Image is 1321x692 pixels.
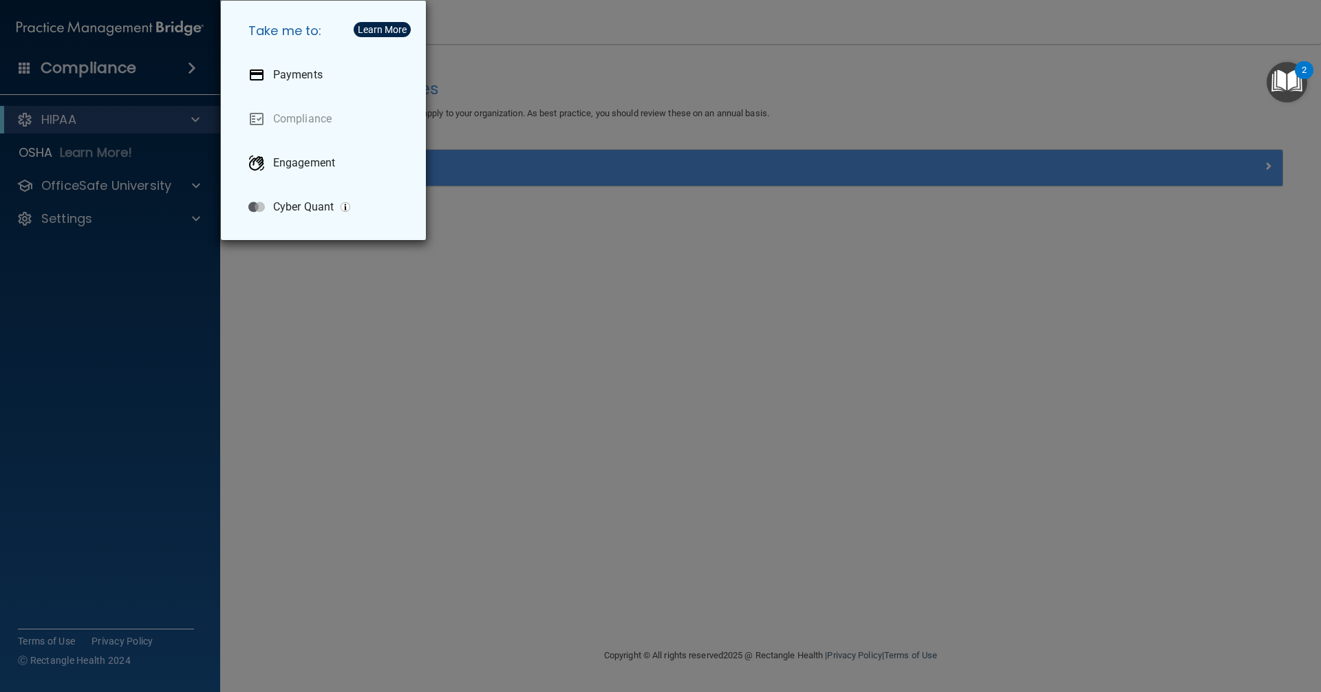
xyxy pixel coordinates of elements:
[1302,70,1307,88] div: 2
[358,25,407,34] div: Learn More
[237,56,415,94] a: Payments
[237,144,415,182] a: Engagement
[237,12,415,50] h5: Take me to:
[273,200,334,214] p: Cyber Quant
[273,156,335,170] p: Engagement
[273,68,323,82] p: Payments
[1083,594,1304,649] iframe: Drift Widget Chat Controller
[1267,62,1307,102] button: Open Resource Center, 2 new notifications
[237,188,415,226] a: Cyber Quant
[237,100,415,138] a: Compliance
[354,22,411,37] button: Learn More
